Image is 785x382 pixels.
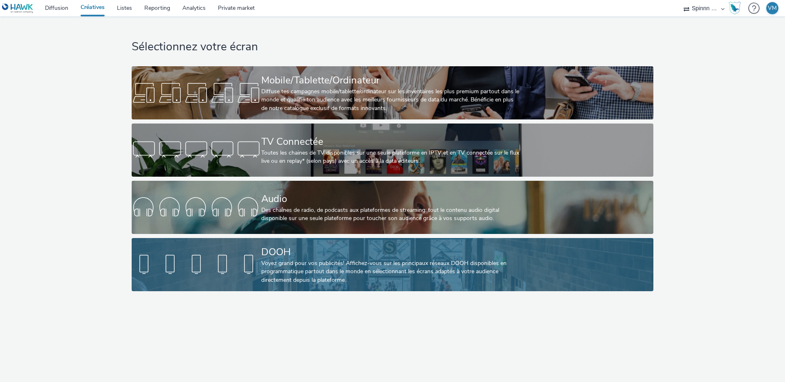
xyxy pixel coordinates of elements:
a: Mobile/Tablette/OrdinateurDiffuse tes campagnes mobile/tablette/ordinateur sur les inventaires le... [132,66,653,119]
a: TV ConnectéeToutes les chaines de TV disponibles sur une seule plateforme en IPTV et en TV connec... [132,124,653,177]
img: Hawk Academy [729,2,741,15]
div: Mobile/Tablette/Ordinateur [261,73,520,88]
div: Toutes les chaines de TV disponibles sur une seule plateforme en IPTV et en TV connectée sur le f... [261,149,520,166]
a: DOOHVoyez grand pour vos publicités! Affichez-vous sur les principaux réseaux DOOH disponibles en... [132,238,653,291]
div: TV Connectée [261,135,520,149]
a: AudioDes chaînes de radio, de podcasts aux plateformes de streaming: tout le contenu audio digita... [132,181,653,234]
img: undefined Logo [2,3,34,13]
div: Audio [261,192,520,206]
h1: Sélectionnez votre écran [132,39,653,55]
div: DOOH [261,245,520,259]
div: VM [768,2,777,14]
a: Hawk Academy [729,2,744,15]
div: Diffuse tes campagnes mobile/tablette/ordinateur sur les inventaires les plus premium partout dan... [261,88,520,112]
div: Des chaînes de radio, de podcasts aux plateformes de streaming: tout le contenu audio digital dis... [261,206,520,223]
div: Voyez grand pour vos publicités! Affichez-vous sur les principaux réseaux DOOH disponibles en pro... [261,259,520,284]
